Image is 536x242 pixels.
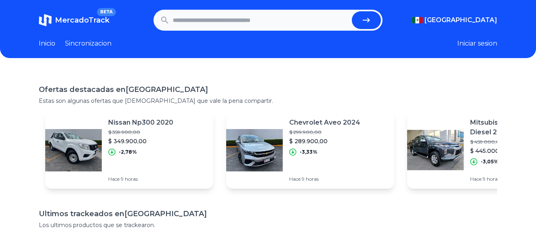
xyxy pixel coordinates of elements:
[39,14,109,27] a: MercadoTrackBETA
[289,129,360,136] p: $ 299.900,00
[39,39,55,48] a: Inicio
[97,8,116,16] span: BETA
[39,208,497,219] h1: Ultimos trackeados en [GEOGRAPHIC_DATA]
[481,159,498,165] p: -3,05%
[108,176,173,182] p: Hace 9 horas
[412,17,423,23] img: Mexico
[65,39,111,48] a: Sincronizacion
[226,111,394,189] a: Featured imageChevrolet Aveo 2024$ 299.900,00$ 289.900,00-3,33%Hace 9 horas
[425,15,497,25] span: [GEOGRAPHIC_DATA]
[457,39,497,48] button: Iniciar sesion
[226,122,283,178] img: Featured image
[300,149,317,155] p: -3,33%
[45,122,102,178] img: Featured image
[108,118,173,127] p: Nissan Np300 2020
[289,137,360,145] p: $ 289.900,00
[55,16,109,25] span: MercadoTrack
[407,122,464,178] img: Featured image
[39,97,497,105] p: Estas son algunas ofertas que [DEMOGRAPHIC_DATA] que vale la pena compartir.
[289,176,360,182] p: Hace 9 horas
[119,149,137,155] p: -2,78%
[45,111,213,189] a: Featured imageNissan Np300 2020$ 359.900,00$ 349.900,00-2,78%Hace 9 horas
[108,137,173,145] p: $ 349.900,00
[289,118,360,127] p: Chevrolet Aveo 2024
[39,84,497,95] h1: Ofertas destacadas en [GEOGRAPHIC_DATA]
[108,129,173,136] p: $ 359.900,00
[39,14,52,27] img: MercadoTrack
[412,15,497,25] button: [GEOGRAPHIC_DATA]
[39,221,497,229] p: Los ultimos productos que se trackearon.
